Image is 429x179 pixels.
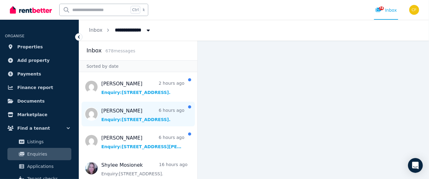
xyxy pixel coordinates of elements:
span: Documents [17,97,45,105]
a: Marketplace [5,108,74,121]
button: Find a tenant [5,122,74,134]
div: Open Intercom Messenger [408,158,423,173]
span: Add property [17,57,50,64]
div: Sorted by date [79,60,197,72]
a: Listings [7,136,71,148]
a: Enquiries [7,148,71,160]
span: 678 message s [105,48,135,53]
a: Inbox [89,27,103,33]
span: ORGANISE [5,34,24,38]
img: Christos Fassoulidis [409,5,419,15]
span: Find a tenant [17,124,50,132]
a: Properties [5,41,74,53]
span: 74 [379,6,384,10]
a: [PERSON_NAME]6 hours agoEnquiry:[STREET_ADDRESS]. [101,107,184,123]
a: Finance report [5,81,74,94]
nav: Message list [79,72,197,179]
a: [PERSON_NAME]6 hours agoEnquiry:[STREET_ADDRESS][PERSON_NAME]. [101,134,184,150]
span: Applications [27,163,69,170]
a: Add property [5,54,74,67]
span: Ctrl [131,6,140,14]
a: [PERSON_NAME]2 hours agoEnquiry:[STREET_ADDRESS]. [101,80,184,96]
a: Payments [5,68,74,80]
a: Applications [7,160,71,173]
span: Marketplace [17,111,47,118]
span: k [143,7,145,12]
img: RentBetter [10,5,52,14]
span: Payments [17,70,41,78]
span: Finance report [17,84,53,91]
div: Inbox [375,7,397,13]
span: Properties [17,43,43,51]
h2: Inbox [86,46,102,55]
a: Shylee Mosionek16 hours agoEnquiry:[STREET_ADDRESS]. [101,161,187,177]
nav: Breadcrumb [79,20,161,41]
a: Documents [5,95,74,107]
span: Enquiries [27,150,69,158]
span: Listings [27,138,69,145]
